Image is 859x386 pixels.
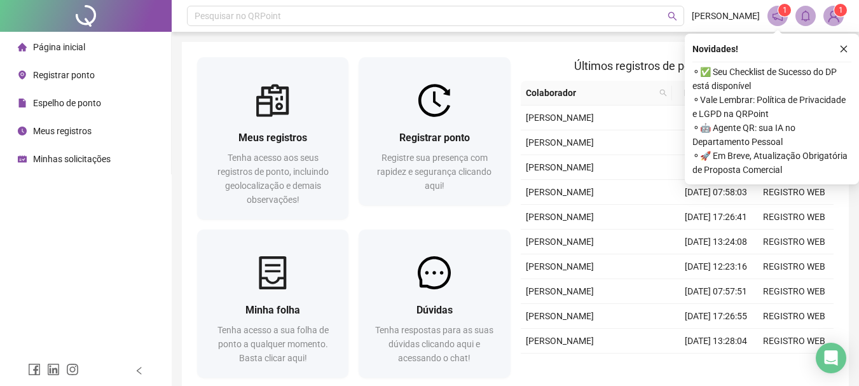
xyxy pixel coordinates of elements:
[692,149,851,177] span: ⚬ 🚀 Em Breve, Atualização Obrigatória de Proposta Comercial
[677,254,755,279] td: [DATE] 12:23:16
[692,9,760,23] span: [PERSON_NAME]
[816,343,846,373] div: Open Intercom Messenger
[526,212,594,222] span: [PERSON_NAME]
[755,304,834,329] td: REGISTRO WEB
[18,127,27,135] span: clock-circle
[18,71,27,79] span: environment
[677,205,755,230] td: [DATE] 17:26:41
[574,59,780,72] span: Últimos registros de ponto sincronizados
[377,153,491,191] span: Registre sua presença com rapidez e segurança clicando aqui!
[197,230,348,378] a: Minha folhaTenha acesso a sua folha de ponto a qualquer momento. Basta clicar aqui!
[375,325,493,363] span: Tenha respostas para as suas dúvidas clicando aqui e acessando o chat!
[755,230,834,254] td: REGISTRO WEB
[692,93,851,121] span: ⚬ Vale Lembrar: Política de Privacidade e LGPD na QRPoint
[526,286,594,296] span: [PERSON_NAME]
[18,99,27,107] span: file
[33,154,111,164] span: Minhas solicitações
[526,336,594,346] span: [PERSON_NAME]
[66,363,79,376] span: instagram
[657,83,670,102] span: search
[659,89,667,97] span: search
[33,126,92,136] span: Meus registros
[197,57,348,219] a: Meus registrosTenha acesso aos seus registros de ponto, incluindo geolocalização e demais observa...
[672,81,748,106] th: Data/Hora
[526,162,594,172] span: [PERSON_NAME]
[677,230,755,254] td: [DATE] 13:24:08
[526,311,594,321] span: [PERSON_NAME]
[526,237,594,247] span: [PERSON_NAME]
[677,304,755,329] td: [DATE] 17:26:55
[359,57,510,205] a: Registrar pontoRegistre sua presença com rapidez e segurança clicando aqui!
[692,42,738,56] span: Novidades !
[839,45,848,53] span: close
[839,6,843,15] span: 1
[526,86,655,100] span: Colaborador
[692,121,851,149] span: ⚬ 🤖 Agente QR: sua IA no Departamento Pessoal
[692,65,851,93] span: ⚬ ✅ Seu Checklist de Sucesso do DP está disponível
[359,230,510,378] a: DúvidasTenha respostas para as suas dúvidas clicando aqui e acessando o chat!
[755,329,834,354] td: REGISTRO WEB
[526,113,594,123] span: [PERSON_NAME]
[18,43,27,52] span: home
[677,155,755,180] td: [DATE] 12:43:02
[824,6,843,25] img: 66825
[245,304,300,316] span: Minha folha
[526,137,594,148] span: [PERSON_NAME]
[755,354,834,378] td: REGISTRO WEB
[783,6,787,15] span: 1
[677,106,755,130] td: [DATE] 17:08:05
[800,10,811,22] span: bell
[526,187,594,197] span: [PERSON_NAME]
[834,4,847,17] sup: Atualize o seu contato no menu Meus Dados
[217,153,329,205] span: Tenha acesso aos seus registros de ponto, incluindo geolocalização e demais observações!
[677,86,732,100] span: Data/Hora
[677,279,755,304] td: [DATE] 07:57:51
[18,155,27,163] span: schedule
[668,11,677,21] span: search
[238,132,307,144] span: Meus registros
[755,279,834,304] td: REGISTRO WEB
[33,98,101,108] span: Espelho de ponto
[47,363,60,376] span: linkedin
[772,10,783,22] span: notification
[677,354,755,378] td: [DATE] 12:25:00
[33,70,95,80] span: Registrar ponto
[28,363,41,376] span: facebook
[33,42,85,52] span: Página inicial
[416,304,453,316] span: Dúvidas
[778,4,791,17] sup: 1
[135,366,144,375] span: left
[399,132,470,144] span: Registrar ponto
[677,130,755,155] td: [DATE] 13:45:01
[677,180,755,205] td: [DATE] 07:58:03
[755,205,834,230] td: REGISTRO WEB
[217,325,329,363] span: Tenha acesso a sua folha de ponto a qualquer momento. Basta clicar aqui!
[755,254,834,279] td: REGISTRO WEB
[755,180,834,205] td: REGISTRO WEB
[677,329,755,354] td: [DATE] 13:28:04
[526,261,594,272] span: [PERSON_NAME]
